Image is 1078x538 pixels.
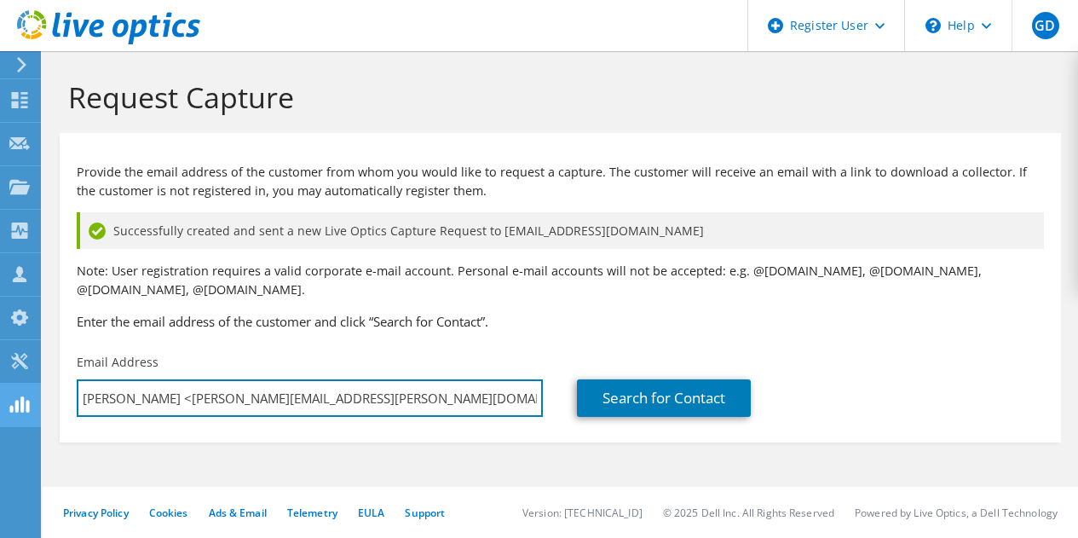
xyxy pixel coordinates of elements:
a: EULA [358,506,384,520]
span: GD [1032,12,1059,39]
a: Search for Contact [577,379,751,417]
a: Telemetry [287,506,337,520]
a: Cookies [149,506,188,520]
a: Privacy Policy [63,506,129,520]
p: Provide the email address of the customer from whom you would like to request a capture. The cust... [77,163,1044,200]
h3: Enter the email address of the customer and click “Search for Contact”. [77,312,1044,331]
label: Email Address [77,354,159,371]
span: Successfully created and sent a new Live Optics Capture Request to [EMAIL_ADDRESS][DOMAIN_NAME] [113,222,704,240]
a: Ads & Email [209,506,267,520]
h1: Request Capture [68,79,1044,115]
p: Note: User registration requires a valid corporate e-mail account. Personal e-mail accounts will ... [77,262,1044,299]
li: Version: [TECHNICAL_ID] [522,506,643,520]
svg: \n [925,18,941,33]
li: © 2025 Dell Inc. All Rights Reserved [663,506,834,520]
a: Support [405,506,445,520]
li: Powered by Live Optics, a Dell Technology [855,506,1058,520]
